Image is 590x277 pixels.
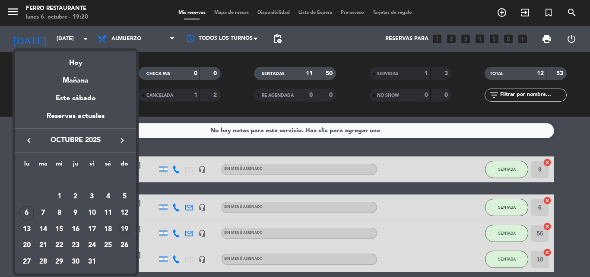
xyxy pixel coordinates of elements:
td: 2 de octubre de 2025 [67,189,84,205]
div: 21 [36,239,51,253]
div: 10 [85,206,99,220]
div: Este sábado [15,86,136,111]
td: 5 de octubre de 2025 [116,189,133,205]
i: keyboard_arrow_left [24,135,34,146]
div: Mañana [15,69,136,86]
td: 15 de octubre de 2025 [51,221,67,238]
div: Hoy [15,51,136,69]
div: 5 [117,189,132,204]
td: 31 de octubre de 2025 [84,254,100,270]
div: 19 [117,222,132,237]
td: 7 de octubre de 2025 [35,205,51,221]
td: 11 de octubre de 2025 [100,205,117,221]
td: 1 de octubre de 2025 [51,189,67,205]
div: 3 [85,189,99,204]
td: 14 de octubre de 2025 [35,221,51,238]
div: 28 [36,255,51,269]
td: 25 de octubre de 2025 [100,238,117,254]
td: 22 de octubre de 2025 [51,238,67,254]
td: OCT. [19,172,133,189]
td: 6 de octubre de 2025 [19,205,35,221]
th: domingo [116,159,133,172]
td: 12 de octubre de 2025 [116,205,133,221]
td: 17 de octubre de 2025 [84,221,100,238]
div: 9 [68,206,83,220]
div: 29 [52,255,67,269]
div: 24 [85,239,99,253]
th: viernes [84,159,100,172]
td: 4 de octubre de 2025 [100,189,117,205]
td: 19 de octubre de 2025 [116,221,133,238]
div: 22 [52,239,67,253]
div: 12 [117,206,132,220]
div: 8 [52,206,67,220]
div: 6 [19,206,34,220]
div: 15 [52,222,67,237]
div: 18 [101,222,115,237]
span: octubre 2025 [37,135,114,146]
th: sábado [100,159,117,172]
button: keyboard_arrow_right [114,135,130,146]
td: 30 de octubre de 2025 [67,254,84,270]
td: 18 de octubre de 2025 [100,221,117,238]
td: 8 de octubre de 2025 [51,205,67,221]
div: 1 [52,189,67,204]
div: 26 [117,239,132,253]
div: 17 [85,222,99,237]
th: miércoles [51,159,67,172]
div: 13 [19,222,34,237]
td: 21 de octubre de 2025 [35,238,51,254]
div: 11 [101,206,115,220]
td: 20 de octubre de 2025 [19,238,35,254]
td: 3 de octubre de 2025 [84,189,100,205]
div: 16 [68,222,83,237]
td: 23 de octubre de 2025 [67,238,84,254]
td: 13 de octubre de 2025 [19,221,35,238]
th: lunes [19,159,35,172]
td: 24 de octubre de 2025 [84,238,100,254]
div: 4 [101,189,115,204]
th: martes [35,159,51,172]
td: 9 de octubre de 2025 [67,205,84,221]
div: 14 [36,222,51,237]
div: Reservas actuales [15,111,136,128]
td: 29 de octubre de 2025 [51,254,67,270]
i: keyboard_arrow_right [117,135,127,146]
td: 28 de octubre de 2025 [35,254,51,270]
td: 10 de octubre de 2025 [84,205,100,221]
td: 16 de octubre de 2025 [67,221,84,238]
div: 7 [36,206,51,220]
td: 26 de octubre de 2025 [116,238,133,254]
th: jueves [67,159,84,172]
td: 27 de octubre de 2025 [19,254,35,270]
button: keyboard_arrow_left [21,135,37,146]
div: 2 [68,189,83,204]
div: 30 [68,255,83,269]
div: 25 [101,239,115,253]
div: 23 [68,239,83,253]
div: 31 [85,255,99,269]
div: 20 [19,239,34,253]
div: 27 [19,255,34,269]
